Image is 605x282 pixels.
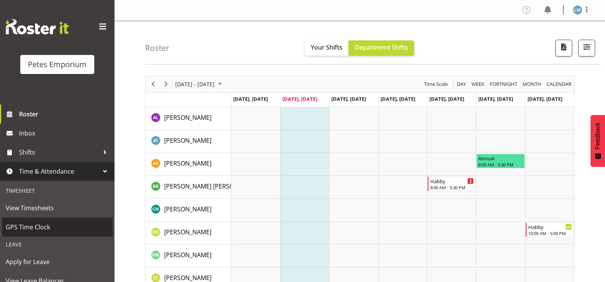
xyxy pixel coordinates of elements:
[164,228,211,236] span: [PERSON_NAME]
[6,221,109,233] span: GPS Time Clock
[594,122,601,149] span: Feedback
[164,136,211,145] a: [PERSON_NAME]
[546,79,572,89] span: calendar
[145,130,231,153] td: Alex-Micheal Taniwha resource
[521,79,543,89] button: Timeline Month
[545,79,573,89] button: Month
[145,176,231,199] td: Beena Beena resource
[164,182,260,191] a: [PERSON_NAME] [PERSON_NAME]
[2,183,113,198] div: Timesheet
[164,227,211,237] a: [PERSON_NAME]
[489,79,519,89] button: Fortnight
[145,153,231,176] td: Amelia Denz resource
[348,40,414,56] button: Department Shifts
[2,218,113,237] a: GPS Time Clock
[173,76,226,92] div: August 18 - 24, 2025
[590,115,605,167] button: Feedback - Show survey
[423,79,449,89] span: Time Scale
[164,159,211,168] a: [PERSON_NAME]
[526,222,574,237] div: Danielle Donselaar"s event - Habby Begin From Sunday, August 24, 2025 at 10:00:00 AM GMT+12:00 En...
[456,79,468,89] button: Timeline Day
[471,79,485,89] span: Week
[6,256,109,267] span: Apply for Leave
[6,19,69,34] img: Rosterit website logo
[311,43,342,52] span: Your Shifts
[381,95,415,102] span: [DATE], [DATE]
[164,113,211,122] a: [PERSON_NAME]
[145,107,231,130] td: Abigail Lane resource
[305,40,348,56] button: Your Shifts
[174,79,215,89] span: [DATE] - [DATE]
[573,5,582,15] img: lianne-morete5410.jpg
[282,95,317,102] span: [DATE], [DATE]
[145,44,169,52] h4: Roster
[489,79,518,89] span: Fortnight
[164,205,211,214] a: [PERSON_NAME]
[476,154,524,168] div: Amelia Denz"s event - Annual Begin From Saturday, August 23, 2025 at 9:00:00 AM GMT+12:00 Ends At...
[19,108,111,120] span: Roster
[428,177,476,191] div: Beena Beena"s event - Habby Begin From Friday, August 22, 2025 at 9:00:00 AM GMT+12:00 Ends At Fr...
[522,79,542,89] span: Month
[430,184,474,190] div: 9:00 AM - 5:30 PM
[161,79,171,89] button: Next
[456,79,467,89] span: Day
[19,166,99,177] span: Time & Attendance
[555,40,572,56] button: Download a PDF of the roster according to the set date range.
[429,95,464,102] span: [DATE], [DATE]
[2,237,113,252] div: Leave
[233,95,268,102] span: [DATE], [DATE]
[174,79,225,89] button: August 2025
[355,43,408,52] span: Department Shifts
[28,59,87,70] div: Petes Emporium
[160,76,173,92] div: next period
[164,250,211,259] a: [PERSON_NAME]
[164,205,211,213] span: [PERSON_NAME]
[478,95,513,102] span: [DATE], [DATE]
[147,76,160,92] div: previous period
[145,245,231,267] td: David McAuley resource
[164,274,211,282] span: [PERSON_NAME]
[528,95,562,102] span: [DATE], [DATE]
[423,79,449,89] button: Time Scale
[145,222,231,245] td: Danielle Donselaar resource
[19,147,99,158] span: Shifts
[2,198,113,218] a: View Timesheets
[470,79,486,89] button: Timeline Week
[578,40,595,56] button: Filter Shifts
[331,95,366,102] span: [DATE], [DATE]
[6,202,109,214] span: View Timesheets
[430,177,474,185] div: Habby
[148,79,158,89] button: Previous
[164,251,211,259] span: [PERSON_NAME]
[528,230,572,236] div: 10:00 AM - 5:00 PM
[19,127,111,139] span: Inbox
[145,199,231,222] td: Christine Neville resource
[2,252,113,271] a: Apply for Leave
[528,223,572,230] div: Habby
[478,161,523,168] div: 9:00 AM - 5:30 PM
[478,154,523,162] div: Annual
